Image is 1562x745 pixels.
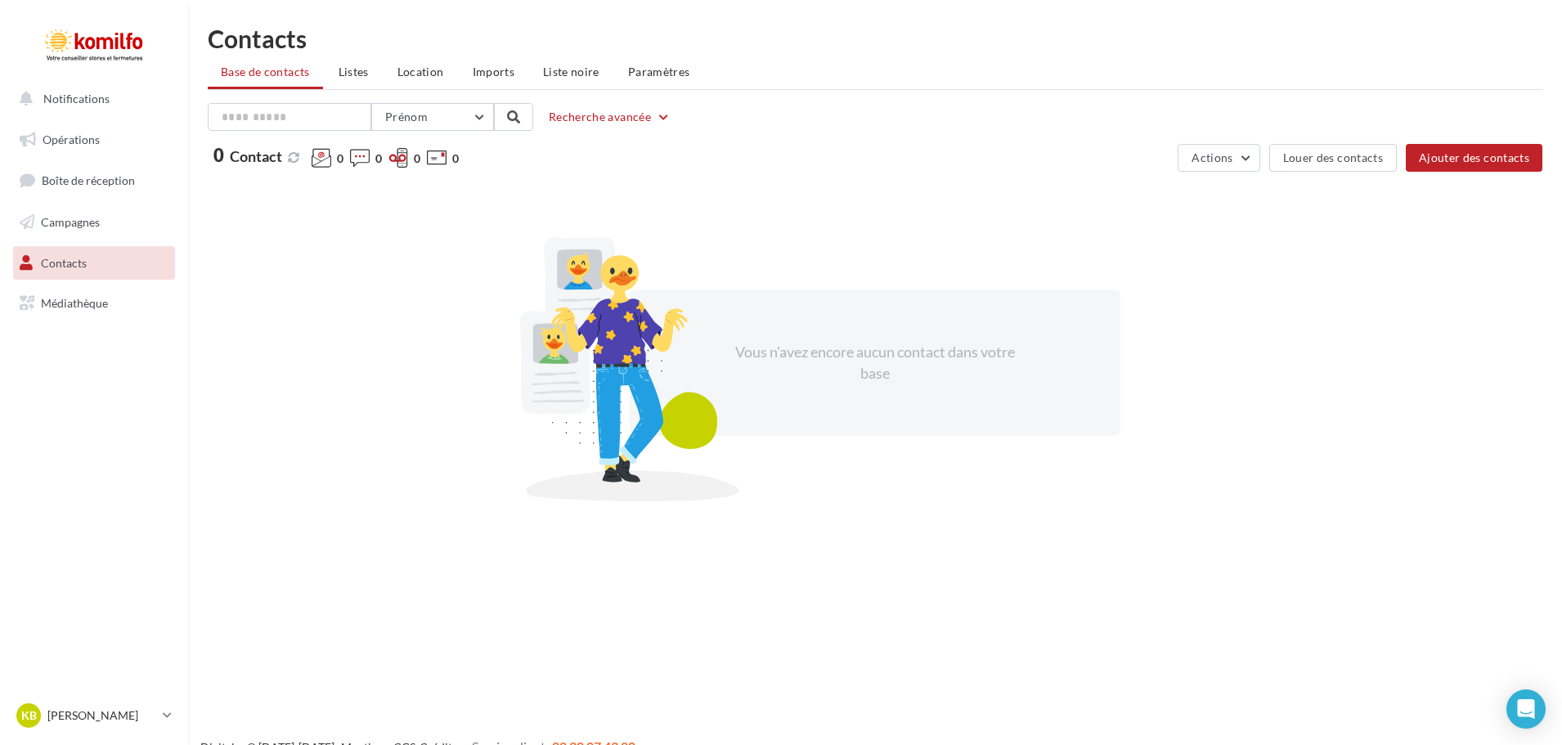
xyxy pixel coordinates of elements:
[43,132,100,146] span: Opérations
[473,65,514,79] span: Imports
[452,150,459,167] span: 0
[414,150,420,167] span: 0
[628,65,690,79] span: Paramètres
[47,707,156,724] p: [PERSON_NAME]
[213,146,224,164] span: 0
[385,110,428,123] span: Prénom
[21,707,37,724] span: KB
[230,147,282,165] span: Contact
[734,342,1016,384] div: Vous n'avez encore aucun contact dans votre base
[1406,144,1542,172] button: Ajouter des contacts
[42,173,135,187] span: Boîte de réception
[10,82,172,116] button: Notifications
[10,205,178,240] a: Campagnes
[41,296,108,310] span: Médiathèque
[1506,689,1546,729] div: Open Intercom Messenger
[10,163,178,198] a: Boîte de réception
[1178,144,1259,172] button: Actions
[10,246,178,280] a: Contacts
[10,123,178,157] a: Opérations
[543,65,599,79] span: Liste noire
[10,286,178,321] a: Médiathèque
[375,150,382,167] span: 0
[339,65,369,79] span: Listes
[542,107,677,127] button: Recherche avancée
[371,103,494,131] button: Prénom
[41,215,100,229] span: Campagnes
[13,700,175,731] a: KB [PERSON_NAME]
[397,65,444,79] span: Location
[41,255,87,269] span: Contacts
[1192,150,1232,164] span: Actions
[43,92,110,105] span: Notifications
[337,150,343,167] span: 0
[1269,144,1397,172] button: Louer des contacts
[208,26,1542,51] h1: Contacts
